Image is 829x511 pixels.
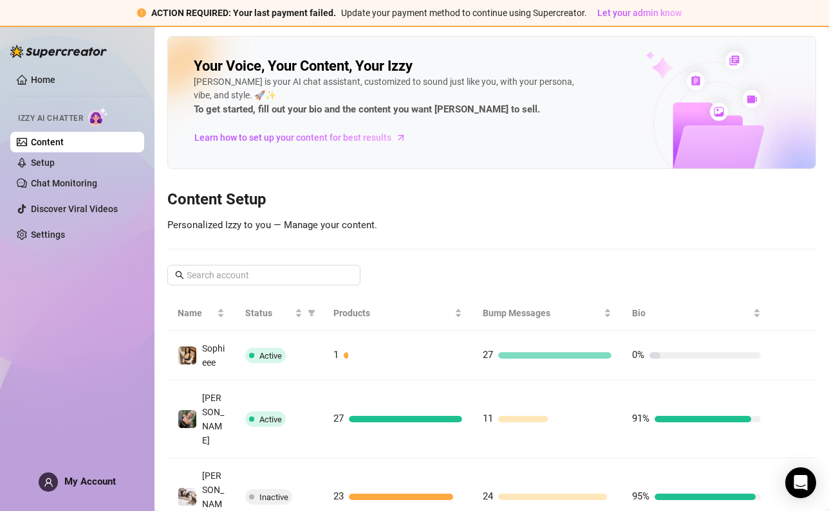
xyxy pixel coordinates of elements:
[178,410,196,428] img: Sophie
[259,351,282,361] span: Active
[194,57,413,75] h2: Your Voice, Your Content, Your Izzy
[472,296,622,331] th: Bump Messages
[151,8,336,18] strong: ACTION REQUIRED: Your last payment failed.
[88,107,108,126] img: AI Chatter
[305,303,318,323] span: filter
[632,413,649,424] span: 91%
[333,490,344,502] span: 23
[31,137,64,147] a: Content
[632,490,649,502] span: 95%
[194,75,580,118] div: [PERSON_NAME] is your AI chat assistant, customized to sound just like you, with your persona, vi...
[483,490,493,502] span: 24
[259,415,282,424] span: Active
[235,296,322,331] th: Status
[31,178,97,188] a: Chat Monitoring
[333,306,452,320] span: Products
[616,37,815,168] img: ai-chatter-content-library-cLFOSyPT.png
[632,349,644,361] span: 0%
[785,467,816,498] div: Open Intercom Messenger
[44,478,53,487] span: user
[167,190,816,210] h3: Content Setup
[31,229,65,240] a: Settings
[187,268,342,282] input: Search account
[483,349,493,361] span: 27
[167,219,377,231] span: Personalized Izzy to you — Manage your content.
[632,306,750,320] span: Bio
[597,8,682,18] span: Let your admin know
[31,75,55,85] a: Home
[64,476,116,487] span: My Account
[175,271,184,280] span: search
[178,306,214,320] span: Name
[194,130,391,145] span: Learn how to set up your content for best results
[323,296,472,331] th: Products
[308,309,315,317] span: filter
[341,8,587,18] span: Update your payment method to continue using Supercreator.
[592,5,687,21] button: Let your admin know
[10,45,107,58] img: logo-BBDzfeDw.svg
[202,343,225,368] span: Sophieee
[31,204,118,214] a: Discover Viral Videos
[137,8,146,17] span: exclamation-circle
[483,413,493,424] span: 11
[202,393,224,445] span: [PERSON_NAME]
[483,306,601,320] span: Bump Messages
[245,306,292,320] span: Status
[178,488,196,506] img: Jessica
[31,157,55,168] a: Setup
[194,127,416,148] a: Learn how to set up your content for best results
[18,112,83,125] span: Izzy AI Chatter
[333,413,344,424] span: 27
[167,296,235,331] th: Name
[178,346,196,364] img: Sophieee
[395,131,407,144] span: arrow-right
[622,296,771,331] th: Bio
[194,103,540,115] strong: To get started, fill out your bio and the content you want [PERSON_NAME] to sell.
[259,492,288,502] span: Inactive
[333,349,339,361] span: 1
